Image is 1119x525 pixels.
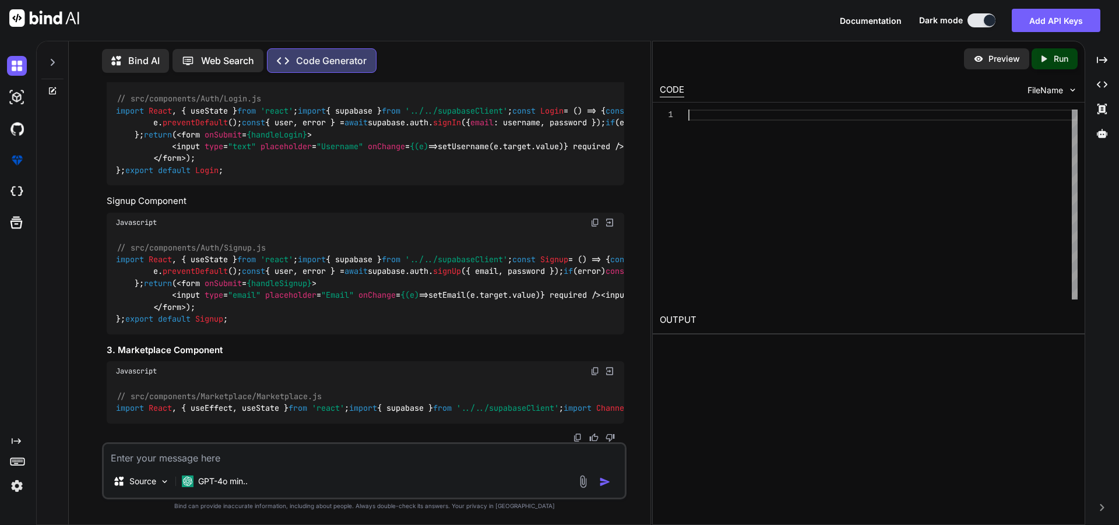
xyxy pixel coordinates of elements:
[349,403,377,414] span: import
[405,254,508,265] span: '../../supabaseClient'
[1068,85,1078,95] img: chevron down
[470,117,494,128] span: email
[116,403,144,414] span: import
[7,87,27,107] img: darkAi-studio
[158,313,191,324] span: default
[312,403,344,414] span: 'react'
[433,403,452,414] span: from
[564,403,592,414] span: import
[590,218,600,227] img: copy
[242,117,265,128] span: const
[163,302,181,312] span: form
[1054,53,1068,65] p: Run
[321,290,354,301] span: "Email"
[606,266,638,277] span: console
[237,105,256,116] span: from
[160,477,170,487] img: Pick Models
[201,54,254,68] p: Web Search
[149,105,172,116] span: React
[198,475,248,487] p: GPT-4o min..
[107,344,624,357] h3: 3. Marketplace Component
[163,266,228,277] span: preventDefault
[172,141,438,151] span: < = = = =>
[177,278,316,288] span: < = >
[296,54,367,68] p: Code Generator
[205,129,242,140] span: onSubmit
[433,117,461,128] span: signIn
[261,254,293,265] span: 'react'
[298,254,326,265] span: import
[7,150,27,170] img: premium
[433,266,461,277] span: signUp
[564,266,573,277] span: if
[144,129,172,140] span: return
[116,105,144,116] span: import
[382,254,400,265] span: from
[599,476,611,488] img: icon
[129,475,156,487] p: Source
[117,94,261,104] span: // src/components/Auth/Login.js
[973,54,984,64] img: preview
[177,129,312,140] span: < = >
[261,105,293,116] span: 'react'
[195,313,223,324] span: Signup
[400,290,419,301] span: {(e)
[9,9,79,27] img: Bind AI
[7,182,27,202] img: cloudideIcon
[144,278,172,288] span: return
[247,129,307,140] span: {handleLogin}
[149,403,172,414] span: React
[660,110,673,121] div: 1
[358,290,396,301] span: onChange
[606,105,629,116] span: const
[128,54,160,68] p: Bind AI
[606,117,615,128] span: if
[1027,84,1063,96] span: FileName
[102,502,627,510] p: Bind can provide inaccurate information, including about people. Always double-check its answers....
[163,117,228,128] span: preventDefault
[456,403,559,414] span: '../../supabaseClient'
[182,475,193,487] img: GPT-4o mini
[116,254,144,265] span: import
[172,290,428,301] span: < = = = =>
[590,367,600,376] img: copy
[153,302,186,312] span: </ >
[624,141,909,151] span: < = = = =>
[410,117,428,128] span: auth
[604,217,615,228] img: Open in Browser
[153,153,186,164] span: </ >
[116,218,157,227] span: Javascript
[7,476,27,496] img: settings
[344,266,368,277] span: await
[405,105,508,116] span: '../../supabaseClient'
[368,141,405,151] span: onChange
[228,141,256,151] span: "text"
[117,242,266,253] span: // src/components/Auth/Signup.js
[107,195,624,208] h4: Signup Component
[117,391,322,401] span: // src/components/Marketplace/Marketplace.js
[242,266,265,277] span: const
[298,105,326,116] span: import
[410,266,428,277] span: auth
[205,290,223,301] span: type
[163,153,181,164] span: form
[382,105,400,116] span: from
[606,290,629,301] span: input
[7,119,27,139] img: githubDark
[606,433,615,442] img: dislike
[653,306,1085,334] h2: OUTPUT
[919,15,963,26] span: Dark mode
[205,278,242,288] span: onSubmit
[610,254,634,265] span: const
[604,366,615,376] img: Open in Browser
[265,290,316,301] span: placeholder
[660,83,684,97] div: CODE
[116,390,751,414] code: , { useEffect, useState } ; { supabase } ; ;
[540,105,564,116] span: Login
[7,56,27,76] img: darkChat
[596,403,648,414] span: ChannelCard
[410,141,428,151] span: {(e)
[125,313,153,324] span: export
[840,15,902,27] button: Documentation
[589,433,599,442] img: like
